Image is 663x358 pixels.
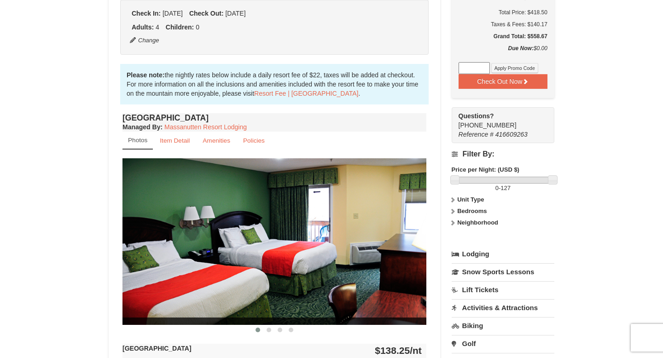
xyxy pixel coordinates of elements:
[196,23,199,31] span: 0
[122,132,153,150] a: Photos
[375,345,422,356] strong: $138.25
[122,113,426,122] h4: [GEOGRAPHIC_DATA]
[452,150,554,158] h4: Filter By:
[128,137,147,144] small: Photos
[122,123,163,131] strong: :
[197,132,236,150] a: Amenities
[495,131,528,138] span: 416609263
[254,90,358,97] a: Resort Fee | [GEOGRAPHIC_DATA]
[459,111,538,129] span: [PHONE_NUMBER]
[122,345,192,352] strong: [GEOGRAPHIC_DATA]
[156,23,159,31] span: 4
[452,317,554,334] a: Biking
[459,112,494,120] strong: Questions?
[491,63,538,73] button: Apply Promo Code
[410,345,422,356] span: /nt
[237,132,271,150] a: Policies
[508,45,534,52] strong: Due Now:
[129,35,160,46] button: Change
[457,196,484,203] strong: Unit Type
[452,263,554,280] a: Snow Sports Lessons
[164,123,247,131] a: Massanutten Resort Lodging
[459,74,547,89] button: Check Out Now
[459,131,494,138] span: Reference #
[500,185,511,191] span: 127
[154,132,196,150] a: Item Detail
[225,10,245,17] span: [DATE]
[452,281,554,298] a: Lift Tickets
[243,137,265,144] small: Policies
[132,10,161,17] strong: Check In:
[127,71,164,79] strong: Please note:
[459,32,547,41] h5: Grand Total: $558.67
[189,10,224,17] strong: Check Out:
[452,335,554,352] a: Golf
[452,184,554,193] label: -
[203,137,230,144] small: Amenities
[459,44,547,62] div: $0.00
[132,23,154,31] strong: Adults:
[122,158,426,324] img: 18876286-41-233aa5f3.jpg
[459,8,547,17] h6: Total Price: $418.50
[160,137,190,144] small: Item Detail
[166,23,194,31] strong: Children:
[452,166,519,173] strong: Price per Night: (USD $)
[122,123,160,131] span: Managed By
[495,185,499,191] span: 0
[459,20,547,29] div: Taxes & Fees: $140.17
[452,299,554,316] a: Activities & Attractions
[457,219,498,226] strong: Neighborhood
[457,208,487,214] strong: Bedrooms
[452,246,554,262] a: Lodging
[120,64,429,104] div: the nightly rates below include a daily resort fee of $22, taxes will be added at checkout. For m...
[163,10,183,17] span: [DATE]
